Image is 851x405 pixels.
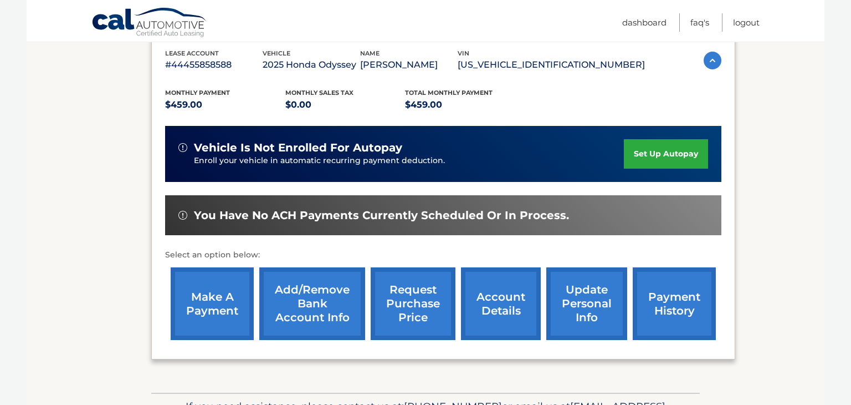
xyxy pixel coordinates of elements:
[263,49,290,57] span: vehicle
[178,211,187,220] img: alert-white.svg
[360,49,380,57] span: name
[690,13,709,32] a: FAQ's
[546,267,627,340] a: update personal info
[194,141,402,155] span: vehicle is not enrolled for autopay
[405,97,525,113] p: $459.00
[91,7,208,39] a: Cal Automotive
[285,97,406,113] p: $0.00
[263,57,360,73] p: 2025 Honda Odyssey
[360,57,458,73] p: [PERSON_NAME]
[194,209,569,222] span: You have no ACH payments currently scheduled or in process.
[371,267,455,340] a: request purchase price
[194,155,624,167] p: Enroll your vehicle in automatic recurring payment deduction.
[178,143,187,152] img: alert-white.svg
[622,13,667,32] a: Dashboard
[165,97,285,113] p: $459.00
[624,139,708,169] a: set up autopay
[259,267,365,340] a: Add/Remove bank account info
[461,267,541,340] a: account details
[165,89,230,97] span: Monthly Payment
[405,89,493,97] span: Total Monthly Payment
[458,57,645,73] p: [US_VEHICLE_IDENTIFICATION_NUMBER]
[704,52,721,69] img: accordion-active.svg
[458,49,469,57] span: vin
[165,249,721,262] p: Select an option below:
[633,267,716,340] a: payment history
[165,57,263,73] p: #44455858588
[733,13,760,32] a: Logout
[285,89,353,97] span: Monthly sales Tax
[165,49,219,57] span: lease account
[171,267,254,340] a: make a payment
